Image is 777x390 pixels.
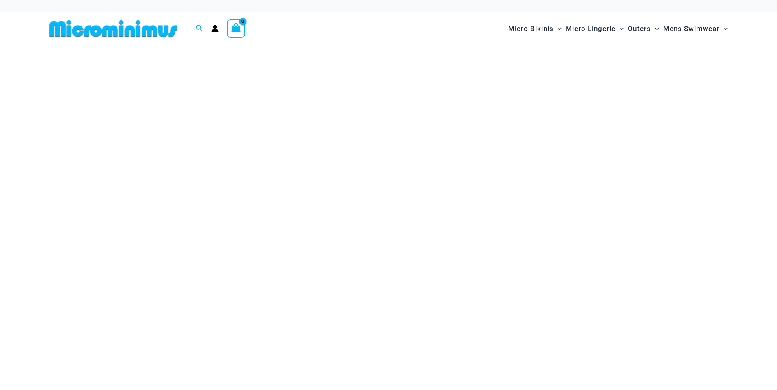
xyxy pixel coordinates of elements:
[663,18,719,39] span: Mens Swimwear
[719,18,728,39] span: Menu Toggle
[628,18,651,39] span: Outers
[46,20,180,38] img: MM SHOP LOGO FLAT
[626,16,661,41] a: OutersMenu ToggleMenu Toggle
[615,18,624,39] span: Menu Toggle
[505,15,731,42] nav: Site Navigation
[508,18,553,39] span: Micro Bikinis
[661,16,730,41] a: Mens SwimwearMenu ToggleMenu Toggle
[566,18,615,39] span: Micro Lingerie
[506,16,564,41] a: Micro BikinisMenu ToggleMenu Toggle
[196,24,203,34] a: Search icon link
[553,18,562,39] span: Menu Toggle
[227,19,246,38] a: View Shopping Cart, empty
[564,16,626,41] a: Micro LingerieMenu ToggleMenu Toggle
[651,18,659,39] span: Menu Toggle
[211,25,219,32] a: Account icon link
